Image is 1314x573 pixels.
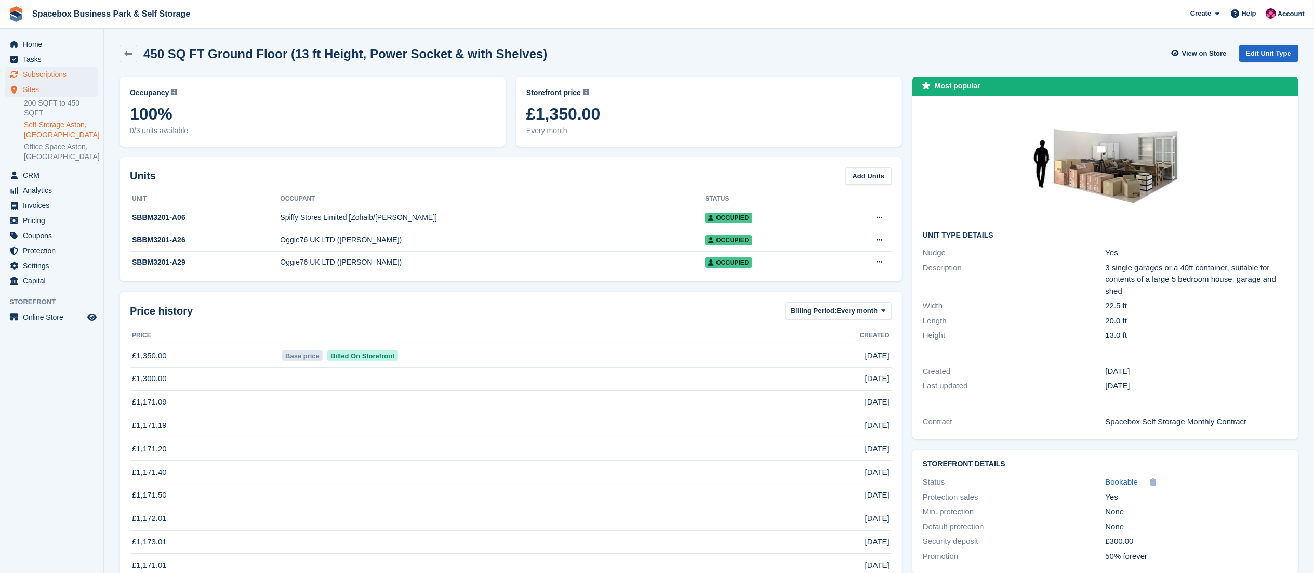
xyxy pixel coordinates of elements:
[130,212,280,223] div: SBBM3201-A06
[1106,536,1289,548] div: £300.00
[130,390,280,414] td: £1,171.09
[130,344,280,368] td: £1,350.00
[923,300,1106,312] div: Width
[5,183,98,198] a: menu
[280,212,705,223] div: Spiffy Stores Limited [Zohaib/[PERSON_NAME]]
[282,350,323,361] span: Base price
[171,89,177,95] img: icon-info-grey-7440780725fd019a000dd9b08b2336e03edf1995a4989e88bcd33f0948082b44.svg
[526,125,892,136] span: Every month
[1106,300,1289,312] div: 22.5 ft
[143,47,547,61] h2: 450 SQ FT Ground Floor (13 ft Height, Power Socket & with Shelves)
[23,82,85,97] span: Sites
[130,437,280,461] td: £1,171.20
[130,303,193,319] span: Price history
[130,125,495,136] span: 0/3 units available
[923,315,1106,327] div: Length
[5,243,98,258] a: menu
[130,328,280,344] th: Price
[935,81,980,92] div: Most popular
[1106,416,1289,428] div: Spacebox Self Storage Monthly Contract
[923,380,1106,392] div: Last updated
[1106,330,1289,342] div: 13.0 ft
[923,491,1106,503] div: Protection sales
[1239,45,1298,62] a: Edit Unit Type
[23,37,85,51] span: Home
[280,191,705,207] th: Occupant
[865,466,890,478] span: [DATE]
[845,167,892,185] a: Add Units
[923,521,1106,533] div: Default protection
[86,311,98,323] a: Preview store
[5,82,98,97] a: menu
[23,258,85,273] span: Settings
[23,67,85,82] span: Subscriptions
[865,350,890,362] span: [DATE]
[705,235,752,245] span: Occupied
[9,297,103,307] span: Storefront
[923,536,1106,548] div: Security deposit
[23,168,85,183] span: CRM
[23,183,85,198] span: Analytics
[130,235,280,245] div: SBBM3201-A26
[28,5,194,22] a: Spacebox Business Park & Self Storage
[865,373,890,385] span: [DATE]
[5,274,98,288] a: menu
[923,551,1106,563] div: Promotion
[1106,476,1138,488] a: Bookable
[5,213,98,228] a: menu
[923,231,1288,240] h2: Unit Type details
[923,247,1106,259] div: Nudge
[23,198,85,213] span: Invoices
[5,37,98,51] a: menu
[130,367,280,390] td: £1,300.00
[1106,380,1289,392] div: [DATE]
[130,257,280,268] div: SBBM3201-A29
[1106,477,1138,486] span: Bookable
[24,120,98,140] a: Self-Storage Aston, [GEOGRAPHIC_DATA]
[1106,262,1289,297] div: 3 single garages or a 40ft container, suitable for contents of a large 5 bedroom house, garage an...
[1242,8,1256,19] span: Help
[24,98,98,118] a: 200 SQFT to 450 SQFT
[23,243,85,258] span: Protection
[865,559,890,571] span: [DATE]
[1190,8,1211,19] span: Create
[1106,521,1289,533] div: None
[923,416,1106,428] div: Contract
[837,306,878,316] span: Every month
[23,213,85,228] span: Pricing
[1106,491,1289,503] div: Yes
[1106,247,1289,259] div: Yes
[327,350,399,361] span: Billed On Storefront
[923,366,1106,377] div: Created
[23,52,85,67] span: Tasks
[130,168,156,184] h2: Units
[1106,315,1289,327] div: 20.0 ft
[1106,366,1289,377] div: [DATE]
[5,67,98,82] a: menu
[865,489,890,501] span: [DATE]
[130,530,280,554] td: £1,173.01
[5,310,98,324] a: menu
[705,191,832,207] th: Status
[526,87,581,98] span: Storefront price
[865,536,890,548] span: [DATE]
[23,274,85,288] span: Capital
[865,420,890,432] span: [DATE]
[860,331,890,340] span: Created
[1170,45,1231,62] a: View on Store
[5,198,98,213] a: menu
[280,235,705,245] div: Oggie76 UK LTD ([PERSON_NAME])
[1106,506,1289,518] div: None
[130,191,280,207] th: Unit
[923,506,1106,518] div: Min. protection
[130,105,495,123] span: 100%
[130,484,280,507] td: £1,171.50
[130,507,280,530] td: £1,172.01
[865,396,890,408] span: [DATE]
[923,476,1106,488] div: Status
[1106,551,1289,563] div: 50% forever
[705,257,752,268] span: Occupied
[923,460,1288,468] h2: Storefront Details
[5,52,98,67] a: menu
[583,89,589,95] img: icon-info-grey-7440780725fd019a000dd9b08b2336e03edf1995a4989e88bcd33f0948082b44.svg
